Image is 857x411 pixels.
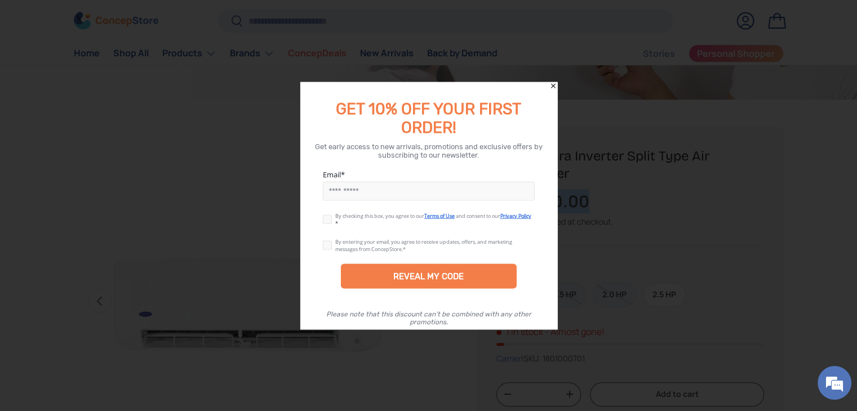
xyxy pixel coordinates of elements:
[323,169,535,180] label: Email
[6,284,215,323] textarea: Type your message and hit 'Enter'
[335,212,424,220] span: By checking this box, you agree to our
[185,6,212,33] div: Minimize live chat window
[500,212,531,220] a: Privacy Policy
[335,238,512,253] div: By entering your email, you agree to receive updates, offers, and marketing messages from ConcepS...
[336,100,521,137] span: GET 10% OFF YOUR FIRST ORDER!
[393,271,464,282] div: REVEAL MY CODE
[456,212,500,220] span: and consent to our
[314,142,544,159] div: Get early access to new arrivals, promotions and exclusive offers by subscribing to our newsletter.
[549,82,557,90] div: Close
[312,310,546,326] div: Please note that this discount can’t be combined with any other promotions.
[424,212,455,220] a: Terms of Use
[59,63,189,78] div: Chat with us now
[65,130,156,244] span: We're online!
[341,264,517,289] div: REVEAL MY CODE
